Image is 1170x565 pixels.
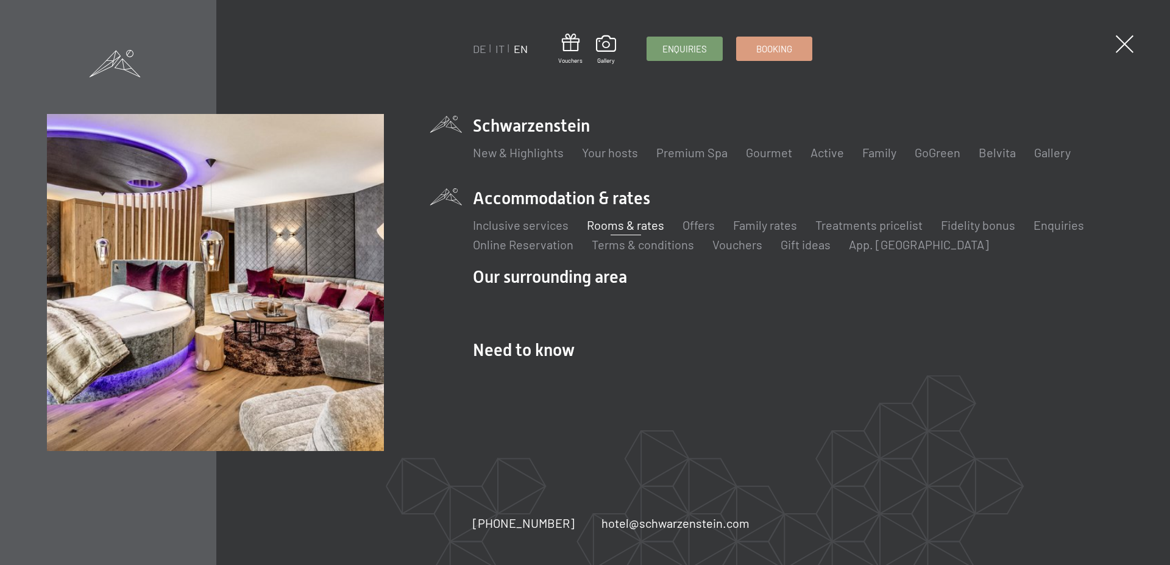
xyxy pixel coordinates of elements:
a: GoGreen [915,145,960,160]
a: Treatments pricelist [815,218,923,232]
a: Gourmet [746,145,792,160]
a: App. [GEOGRAPHIC_DATA] [849,237,989,252]
a: Online Reservation [473,237,573,252]
a: Gallery [596,35,616,65]
a: Rooms & rates [587,218,664,232]
span: [PHONE_NUMBER] [473,516,575,530]
a: Premium Spa [656,145,728,160]
a: DE [473,42,486,55]
a: Your hosts [582,145,638,160]
a: Inclusive services [473,218,569,232]
a: Fidelity bonus [941,218,1015,232]
a: Gift ideas [781,237,831,252]
span: Enquiries [662,43,707,55]
span: Vouchers [558,56,583,65]
a: Active [810,145,844,160]
span: Gallery [596,56,616,65]
a: [PHONE_NUMBER] [473,514,575,531]
a: Booking [737,37,812,60]
a: Vouchers [558,34,583,65]
a: Family rates [733,218,797,232]
a: IT [495,42,505,55]
a: hotel@schwarzenstein.com [601,514,750,531]
a: EN [514,42,528,55]
a: Enquiries [1033,218,1084,232]
a: Terms & conditions [592,237,694,252]
a: Gallery [1034,145,1071,160]
a: Belvita [979,145,1016,160]
a: New & Highlights [473,145,564,160]
a: Vouchers [712,237,762,252]
span: Booking [756,43,792,55]
a: Offers [682,218,715,232]
a: Family [862,145,896,160]
a: Enquiries [647,37,722,60]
